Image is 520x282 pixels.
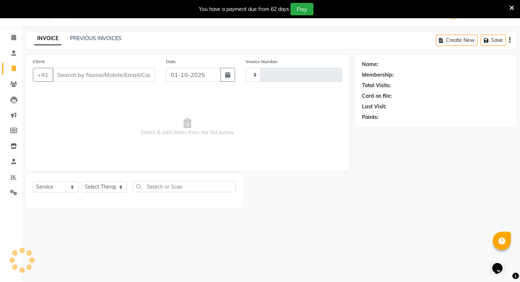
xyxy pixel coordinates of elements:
label: Date [166,58,176,65]
input: Search by Name/Mobile/Email/Code [53,68,155,82]
div: You have a payment due from 62 days [199,5,289,13]
a: PREVIOUS INVOICES [70,35,122,42]
button: Pay [290,3,313,15]
div: Name: [362,61,378,68]
input: Search or Scan [132,181,236,192]
span: Select & add items from the list below [33,90,342,163]
div: Membership: [362,71,394,79]
div: Card on file: [362,92,392,100]
label: Client [33,58,45,65]
div: Last Visit: [362,103,386,111]
div: Total Visits: [362,82,391,89]
div: Points: [362,113,378,121]
a: INVOICE [34,32,61,45]
iframe: chat widget [489,253,513,275]
button: Create New [436,35,478,46]
button: Save [481,35,506,46]
label: Invoice Number [246,58,278,65]
button: +91 [33,68,53,82]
